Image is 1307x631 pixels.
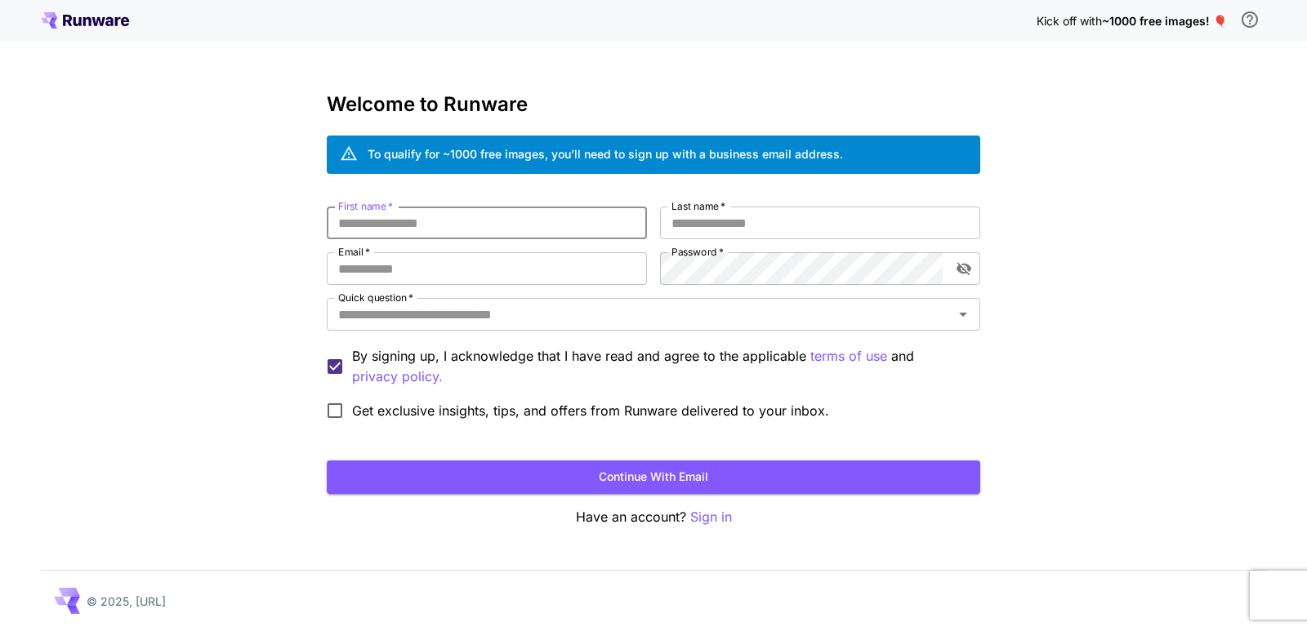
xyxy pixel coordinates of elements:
[352,346,967,387] p: By signing up, I acknowledge that I have read and agree to the applicable and
[810,346,887,367] button: By signing up, I acknowledge that I have read and agree to the applicable and privacy policy.
[949,254,979,283] button: toggle password visibility
[327,507,980,527] p: Have an account?
[1233,3,1266,36] button: In order to qualify for free credit, you need to sign up with a business email address and click ...
[690,507,732,527] button: Sign in
[1037,14,1102,28] span: Kick off with
[671,199,725,213] label: Last name
[671,245,724,259] label: Password
[327,460,980,494] button: Continue with email
[352,367,443,387] button: By signing up, I acknowledge that I have read and agree to the applicable terms of use and
[338,291,413,304] label: Quick question
[368,145,843,162] div: To qualify for ~1000 free images, you’ll need to sign up with a business email address.
[1102,14,1227,28] span: ~1000 free images! 🎈
[952,303,975,326] button: Open
[87,593,166,610] p: © 2025, [URL]
[810,346,887,367] p: terms of use
[352,367,443,387] p: privacy policy.
[338,199,393,213] label: First name
[352,401,829,420] span: Get exclusive insights, tips, and offers from Runware delivered to your inbox.
[327,93,980,116] h3: Welcome to Runware
[338,245,370,259] label: Email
